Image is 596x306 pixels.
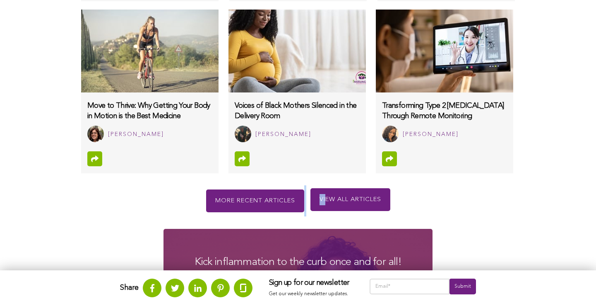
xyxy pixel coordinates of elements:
img: voices-of-black-mothers-silenced-in-the-delivery-room [228,10,366,92]
h3: Sign up for our newsletter [269,279,353,288]
h3: Move to Thrive: Why Getting Your Body in Motion is the Best Medicine [87,101,212,121]
div: [PERSON_NAME] [108,129,164,140]
img: Natalina Bacus [87,126,104,142]
div: [PERSON_NAME] [255,129,311,140]
img: Alexis Fedrick [235,126,251,142]
iframe: Chat Widget [555,266,596,306]
input: Email* [370,279,449,294]
a: Voices of Black Mothers Silenced in the Delivery Room Alexis Fedrick [PERSON_NAME] [228,92,366,148]
img: move-to-thrive-why-getting-your-body-in-motion-is-the-best-medicine [81,10,219,92]
div: [PERSON_NAME] [403,129,459,140]
a: Move to Thrive: Why Getting Your Body in Motion is the Best Medicine Natalina Bacus [PERSON_NAME] [81,92,219,148]
a: Transforming Type 2 [MEDICAL_DATA] Through Remote Monitoring Claudia Ciceron [PERSON_NAME] [376,92,513,148]
a: View all articles [310,188,390,211]
div: More recent articles [206,189,304,212]
img: glassdoor.svg [240,284,246,292]
h3: Voices of Black Mothers Silenced in the Delivery Room [235,101,360,121]
input: Submit [449,279,476,294]
strong: Share [120,284,139,291]
h2: Kick inflammation to the curb once and for all! [180,255,416,270]
img: Claudia Ciceron [382,126,399,142]
h3: Transforming Type 2 [MEDICAL_DATA] Through Remote Monitoring [382,101,507,121]
p: Get our weekly newsletter updates. [269,289,353,299]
